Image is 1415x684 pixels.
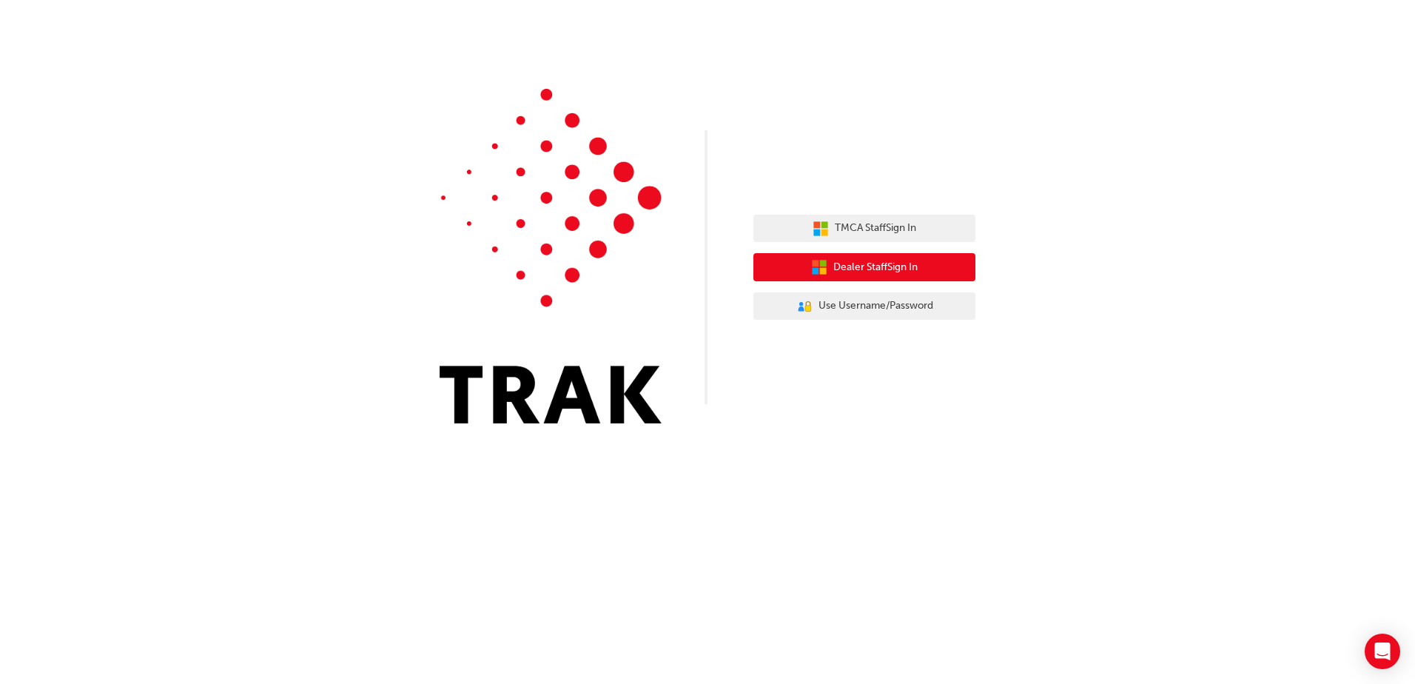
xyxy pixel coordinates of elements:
span: Use Username/Password [819,298,933,315]
div: Open Intercom Messenger [1365,634,1400,669]
span: Dealer Staff Sign In [833,259,918,276]
button: Dealer StaffSign In [753,253,975,281]
span: TMCA Staff Sign In [835,220,916,237]
button: TMCA StaffSign In [753,215,975,243]
img: Trak [440,89,662,423]
button: Use Username/Password [753,292,975,321]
